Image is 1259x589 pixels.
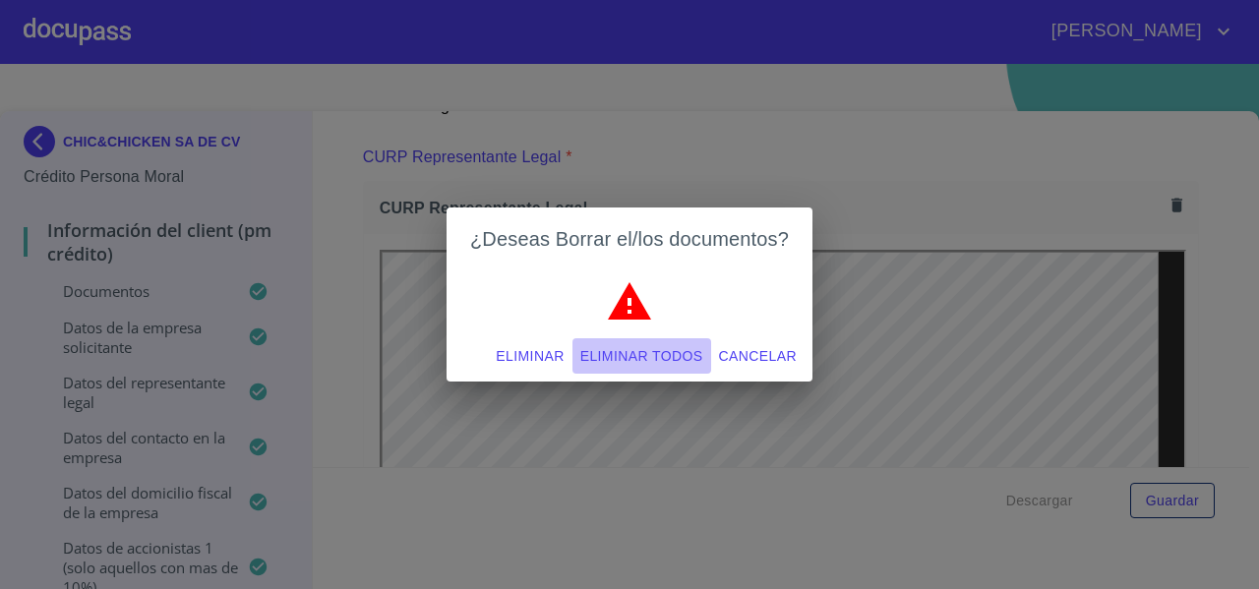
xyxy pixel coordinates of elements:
h2: ¿Deseas Borrar el/los documentos? [470,223,789,255]
button: Cancelar [711,338,805,375]
span: Eliminar [496,344,564,369]
span: Eliminar todos [580,344,703,369]
button: Eliminar todos [572,338,711,375]
span: Cancelar [719,344,797,369]
button: Eliminar [488,338,571,375]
